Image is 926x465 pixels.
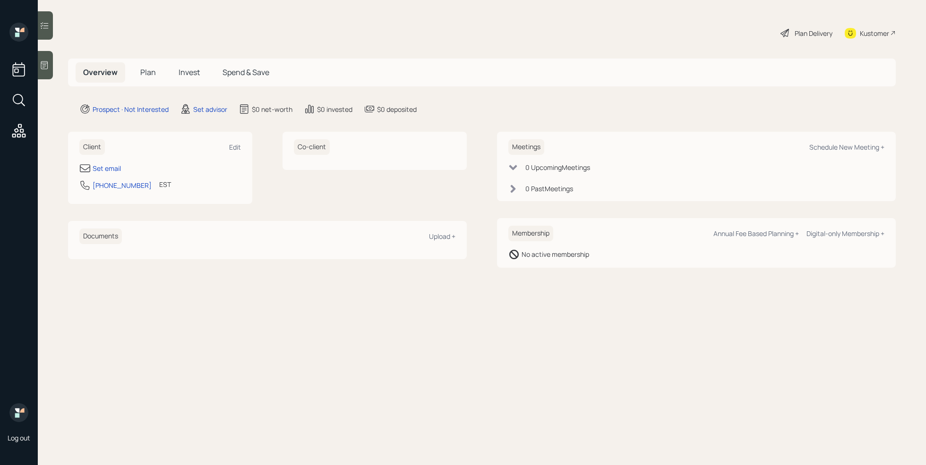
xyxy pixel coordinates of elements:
[806,229,884,238] div: Digital-only Membership +
[93,180,152,190] div: [PHONE_NUMBER]
[93,104,169,114] div: Prospect · Not Interested
[317,104,352,114] div: $0 invested
[93,163,121,173] div: Set email
[8,433,30,442] div: Log out
[229,143,241,152] div: Edit
[159,179,171,189] div: EST
[193,104,227,114] div: Set advisor
[83,67,118,77] span: Overview
[9,403,28,422] img: retirable_logo.png
[525,184,573,194] div: 0 Past Meeting s
[860,28,889,38] div: Kustomer
[179,67,200,77] span: Invest
[223,67,269,77] span: Spend & Save
[79,228,122,244] h6: Documents
[377,104,417,114] div: $0 deposited
[140,67,156,77] span: Plan
[809,143,884,152] div: Schedule New Meeting +
[508,139,544,155] h6: Meetings
[252,104,292,114] div: $0 net-worth
[713,229,799,238] div: Annual Fee Based Planning +
[429,232,455,241] div: Upload +
[795,28,832,38] div: Plan Delivery
[79,139,105,155] h6: Client
[525,162,590,172] div: 0 Upcoming Meeting s
[508,226,553,241] h6: Membership
[522,249,589,259] div: No active membership
[294,139,330,155] h6: Co-client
